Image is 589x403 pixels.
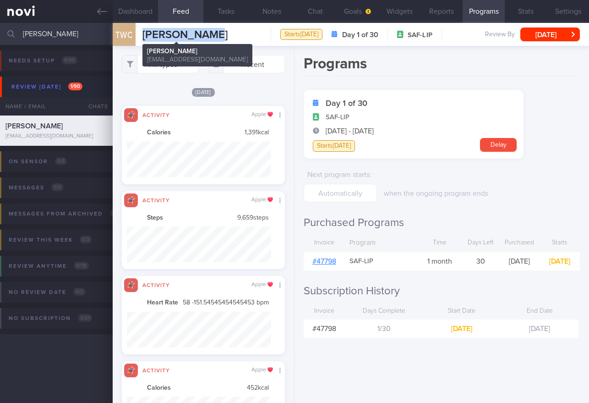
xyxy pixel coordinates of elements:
span: 0 / 1 [110,210,121,217]
div: Activity [138,110,175,118]
strong: Steps [147,214,163,222]
div: Days Left [463,234,499,252]
span: SAF-LIP [349,257,373,266]
span: SAF-LIP [408,31,432,40]
div: No review date [6,286,88,298]
button: All types [122,55,199,73]
div: On sensor [6,155,69,168]
div: Activity [138,281,175,288]
div: Review [DATE] [9,81,85,93]
div: Start Date [423,303,501,320]
div: Starts [DATE] [313,140,355,152]
button: [DATE] [520,28,580,41]
strong: Calories [147,129,171,137]
div: Activity [138,366,175,374]
p: when the ongoing program ends [384,189,533,198]
div: Messages from Archived [6,208,123,220]
div: Invoice [304,303,345,320]
span: 0 / 95 [62,56,77,64]
div: [EMAIL_ADDRESS][DOMAIN_NAME] [5,133,107,140]
div: Apple [251,367,273,374]
h1: Programs [304,55,580,76]
div: End Date [501,303,578,320]
div: Apple [251,282,273,288]
span: SAF-LIP [326,113,349,122]
div: Starts [DATE] [280,29,322,40]
span: 58 - 151.54545454545453 bpm [183,299,269,307]
h2: Purchased Programs [304,216,580,230]
div: Program [345,234,416,252]
div: # 47798 [304,320,345,338]
div: Activity [138,196,175,204]
div: 30 [463,252,499,271]
span: 0 / 78 [74,262,89,270]
span: 0 / 3 [80,236,92,243]
span: [PERSON_NAME] [5,122,63,130]
span: [DATE] - [DATE] [326,127,374,136]
strong: Heart Rate [147,299,178,307]
div: Messages [6,182,66,194]
div: 1 month [417,252,463,271]
span: [DATE] [529,325,550,332]
div: [DATE] [499,252,540,271]
div: Needs setup [6,55,80,67]
span: 0 / 3 [55,157,67,165]
div: Days Complete [345,303,423,320]
div: [DATE] [540,252,580,271]
div: Apple [251,111,273,118]
span: 452 kcal [247,384,269,392]
div: Review anytime [6,260,91,272]
a: #47798 [312,258,336,265]
label: Next program starts : [307,170,373,179]
h2: Subscription History [304,284,580,298]
span: 0 / 21 [78,314,92,322]
button: Delay [480,138,517,152]
span: Review By [485,31,515,39]
span: 0 / 5 [51,183,64,191]
strong: Calories [147,384,171,392]
strong: Day 1 of 30 [326,99,367,108]
span: [DATE] [192,88,215,97]
div: Chats [76,97,113,116]
strong: Day 1 of 30 [342,30,378,39]
div: Invoice [304,234,345,252]
span: 9,659 steps [237,214,269,222]
div: No subscription [6,312,94,325]
span: [PERSON_NAME] [142,29,228,40]
span: 0 / 2 [73,288,86,296]
span: 1,391 kcal [245,129,269,137]
span: [DATE] [451,325,472,332]
div: Review this week [6,234,94,246]
div: TWC [110,17,138,53]
div: Purchased [499,234,540,252]
div: Time [417,234,463,252]
div: Apple [251,197,273,204]
span: 1 / 90 [68,83,82,90]
div: 1 / 30 [345,320,423,338]
div: Starts [540,234,580,252]
input: Automatically [304,184,377,202]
